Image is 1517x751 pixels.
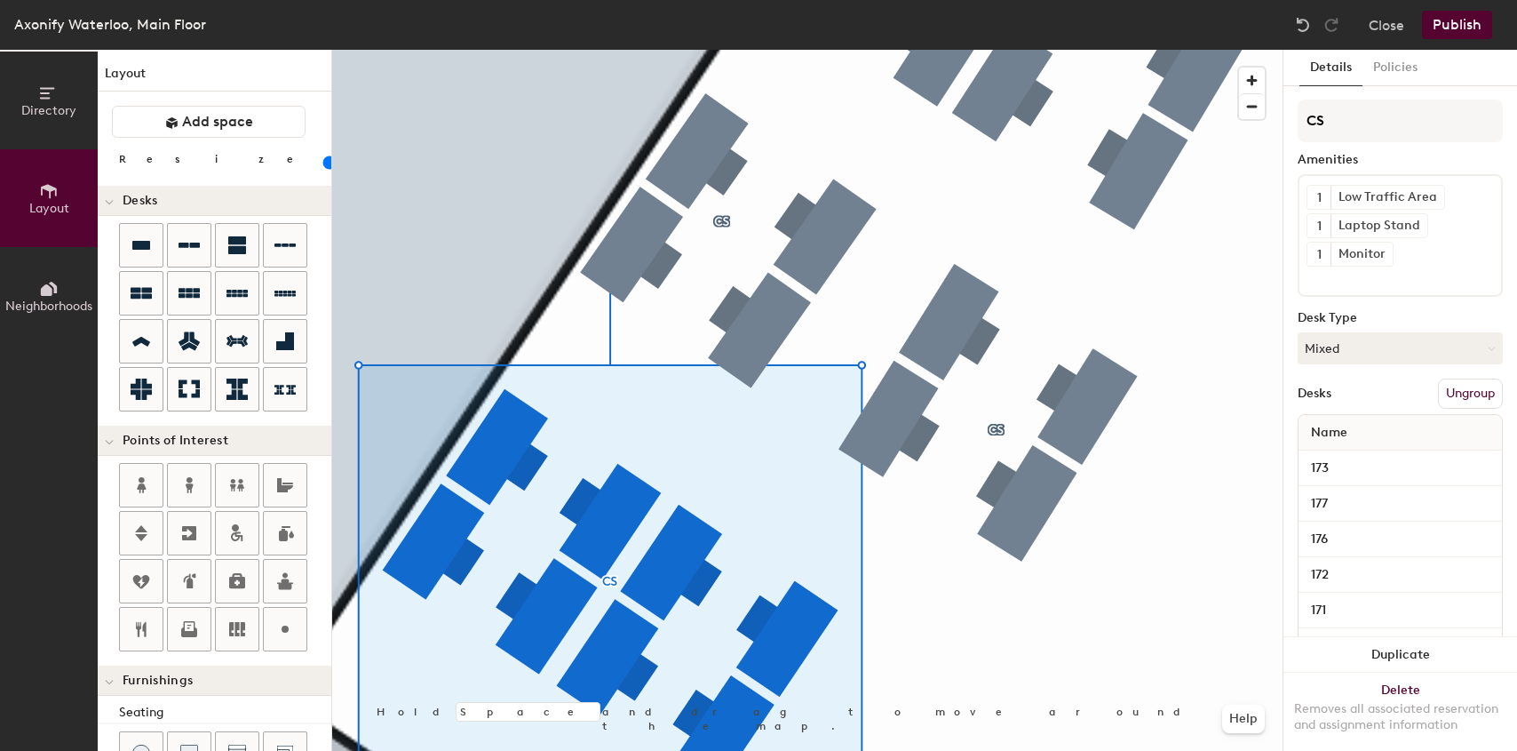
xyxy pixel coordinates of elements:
button: Policies [1362,50,1428,86]
div: Seating [119,703,331,723]
span: Points of Interest [123,434,228,448]
span: Name [1302,417,1356,449]
div: Low Traffic Area [1330,186,1444,209]
span: Add space [182,113,253,131]
input: Unnamed desk [1302,527,1498,552]
span: 1 [1317,217,1322,236]
span: Neighborhoods [5,299,92,314]
div: Axonify Waterloo, Main Floor [14,13,206,36]
input: Unnamed desk [1302,491,1498,516]
button: Help [1222,705,1265,733]
img: Undo [1294,16,1312,34]
div: Amenities [1298,153,1503,167]
img: Redo [1322,16,1340,34]
input: Unnamed desk [1302,563,1498,587]
input: Unnamed desk [1302,456,1498,481]
span: 1 [1317,188,1322,207]
span: Desks [123,194,157,208]
span: Directory [21,103,76,118]
button: Close [1369,11,1404,39]
div: Resize [119,152,315,166]
button: Add space [112,106,306,138]
button: Publish [1422,11,1492,39]
div: Monitor [1330,243,1393,266]
button: 1 [1307,214,1330,237]
span: Layout [29,201,69,216]
button: Mixed [1298,332,1503,364]
span: Furnishings [123,674,193,688]
input: Unnamed desk [1302,634,1498,659]
button: 1 [1307,243,1330,266]
button: Ungroup [1438,379,1503,409]
button: Details [1299,50,1362,86]
div: Desks [1298,387,1331,401]
h1: Layout [98,64,331,92]
div: Desk Type [1298,311,1503,325]
button: DeleteRemoves all associated reservation and assignment information [1283,673,1517,751]
div: Laptop Stand [1330,214,1427,237]
button: 1 [1307,186,1330,209]
button: Duplicate [1283,637,1517,673]
div: Removes all associated reservation and assignment information [1294,701,1506,733]
span: 1 [1317,245,1322,264]
input: Unnamed desk [1302,598,1498,623]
